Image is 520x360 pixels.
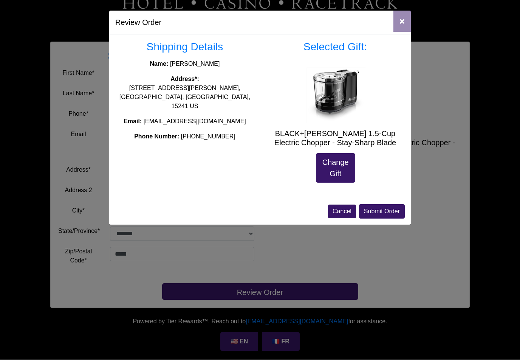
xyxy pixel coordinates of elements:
strong: Address*: [170,76,199,82]
span: [PHONE_NUMBER] [181,133,235,140]
strong: Email: [124,118,142,125]
img: BLACK+DECKER 1.5-Cup Electric Chopper - Stay-Sharp Blade [305,63,365,123]
a: Change Gift [316,154,355,183]
button: Submit Order [359,205,405,219]
span: [STREET_ADDRESS][PERSON_NAME], [GEOGRAPHIC_DATA], [GEOGRAPHIC_DATA], 15241 US [119,85,250,110]
h3: Shipping Details [115,41,254,54]
strong: Phone Number: [134,133,179,140]
span: [PERSON_NAME] [170,61,220,67]
button: Close [393,11,411,32]
button: Cancel [328,205,356,219]
h5: BLACK+[PERSON_NAME] 1.5-Cup Electric Chopper - Stay-Sharp Blade [266,129,405,147]
strong: Name: [150,61,169,67]
span: × [399,16,405,26]
h3: Selected Gift: [266,41,405,54]
span: [EMAIL_ADDRESS][DOMAIN_NAME] [144,118,246,125]
h5: Review Order [115,17,161,28]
